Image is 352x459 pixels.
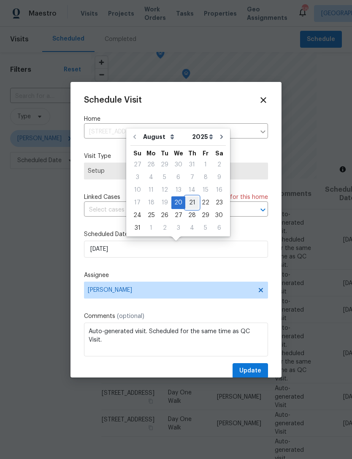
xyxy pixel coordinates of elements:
select: Year [190,130,215,143]
div: Sun Aug 31 2025 [130,222,144,234]
div: 2 [158,222,171,234]
div: Thu Aug 28 2025 [185,209,199,222]
div: Mon Sep 01 2025 [144,222,158,234]
div: 28 [185,209,199,221]
div: Wed Sep 03 2025 [171,222,185,234]
abbr: Friday [203,150,208,156]
div: 12 [158,184,171,196]
label: Scheduled Date [84,230,268,239]
div: Sat Sep 06 2025 [212,222,226,234]
div: 18 [144,197,158,209]
div: Wed Jul 30 2025 [171,158,185,171]
div: Tue Sep 02 2025 [158,222,171,234]
div: Thu Aug 14 2025 [185,184,199,196]
button: Open [257,204,269,216]
div: 25 [144,209,158,221]
div: 20 [171,197,185,209]
span: Linked Cases [84,193,120,201]
span: Setup [88,167,264,175]
span: Close [259,95,268,105]
div: 6 [171,171,185,183]
abbr: Tuesday [161,150,168,156]
span: (optional) [117,313,144,319]
div: Thu Aug 21 2025 [185,196,199,209]
abbr: Sunday [133,150,141,156]
div: Sun Aug 24 2025 [130,209,144,222]
div: Mon Aug 11 2025 [144,184,158,196]
div: 23 [212,197,226,209]
div: 30 [171,159,185,171]
div: Sun Aug 17 2025 [130,196,144,209]
div: Tue Aug 19 2025 [158,196,171,209]
input: Enter in an address [84,125,255,139]
div: 29 [158,159,171,171]
div: 17 [130,197,144,209]
div: 26 [158,209,171,221]
div: 2 [212,159,226,171]
div: Tue Aug 05 2025 [158,171,171,184]
label: Assignee [84,271,268,280]
span: [PERSON_NAME] [88,287,253,293]
div: 16 [212,184,226,196]
div: Fri Aug 22 2025 [199,196,212,209]
div: Sat Aug 16 2025 [212,184,226,196]
button: Go to next month [215,128,228,145]
div: 30 [212,209,226,221]
div: 6 [212,222,226,234]
span: Update [239,366,261,376]
abbr: Thursday [188,150,196,156]
div: Sun Jul 27 2025 [130,158,144,171]
div: 24 [130,209,144,221]
input: M/D/YYYY [84,241,268,258]
div: Fri Aug 01 2025 [199,158,212,171]
div: Wed Aug 20 2025 [171,196,185,209]
div: Wed Aug 06 2025 [171,171,185,184]
div: 4 [144,171,158,183]
div: Fri Sep 05 2025 [199,222,212,234]
div: Thu Sep 04 2025 [185,222,199,234]
div: 10 [130,184,144,196]
div: 15 [199,184,212,196]
div: Fri Aug 08 2025 [199,171,212,184]
select: Month [141,130,190,143]
div: Mon Aug 18 2025 [144,196,158,209]
div: Thu Aug 07 2025 [185,171,199,184]
div: 9 [212,171,226,183]
div: 8 [199,171,212,183]
label: Home [84,115,268,123]
div: 11 [144,184,158,196]
div: Mon Jul 28 2025 [144,158,158,171]
div: Sun Aug 10 2025 [130,184,144,196]
div: Fri Aug 29 2025 [199,209,212,222]
textarea: Auto-generated visit. Scheduled for the same time as QC Visit. [84,323,268,356]
div: 28 [144,159,158,171]
div: 1 [199,159,212,171]
div: 3 [171,222,185,234]
label: Comments [84,312,268,320]
div: 14 [185,184,199,196]
div: Fri Aug 15 2025 [199,184,212,196]
div: 22 [199,197,212,209]
div: Sat Aug 23 2025 [212,196,226,209]
input: Select cases [84,204,244,217]
div: 5 [158,171,171,183]
button: Update [233,363,268,379]
div: Sun Aug 03 2025 [130,171,144,184]
div: Wed Aug 13 2025 [171,184,185,196]
abbr: Saturday [215,150,223,156]
div: 19 [158,197,171,209]
div: 4 [185,222,199,234]
div: 27 [171,209,185,221]
div: Sat Aug 02 2025 [212,158,226,171]
div: Tue Jul 29 2025 [158,158,171,171]
label: Visit Type [84,152,268,160]
div: Sat Aug 30 2025 [212,209,226,222]
div: Tue Aug 26 2025 [158,209,171,222]
div: Mon Aug 04 2025 [144,171,158,184]
span: Schedule Visit [84,96,142,104]
div: Mon Aug 25 2025 [144,209,158,222]
div: 3 [130,171,144,183]
div: 31 [130,222,144,234]
div: 5 [199,222,212,234]
div: 13 [171,184,185,196]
